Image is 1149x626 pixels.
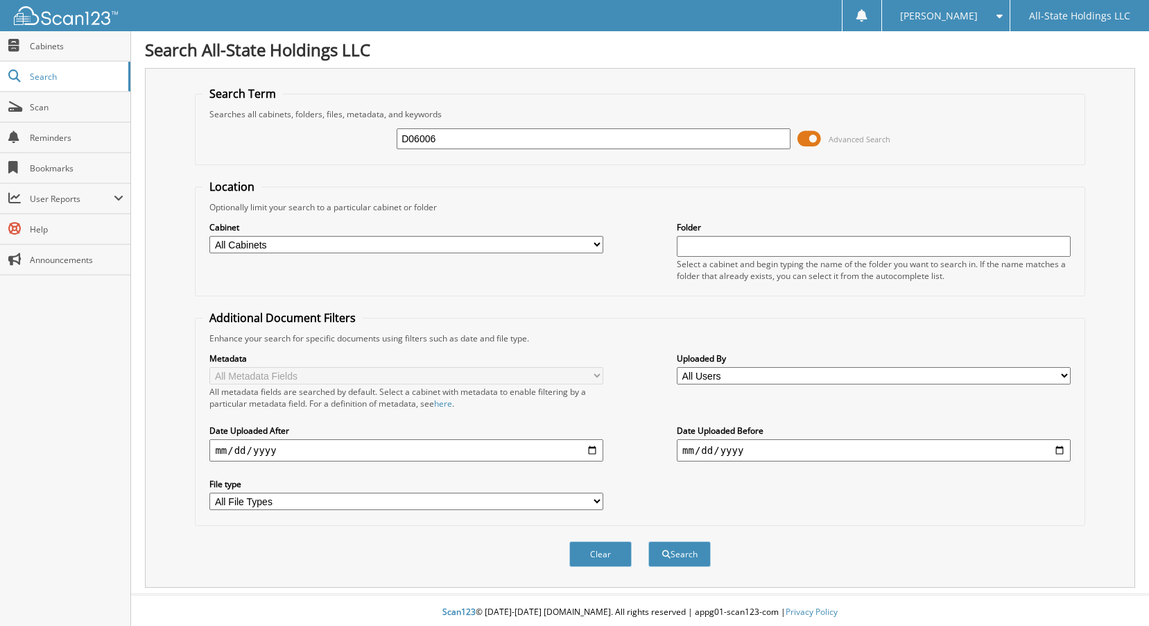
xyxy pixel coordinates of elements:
span: Help [30,223,123,235]
span: Cabinets [30,40,123,52]
label: Folder [677,221,1071,233]
span: [PERSON_NAME] [900,12,978,20]
label: Uploaded By [677,353,1071,364]
label: Date Uploaded After [209,425,603,437]
input: end [677,439,1071,462]
span: Bookmarks [30,162,123,174]
div: Optionally limit your search to a particular cabinet or folder [202,201,1077,213]
h1: Search All-State Holdings LLC [145,38,1135,61]
span: Search [30,71,121,83]
img: scan123-logo-white.svg [14,6,118,25]
span: Scan [30,101,123,113]
legend: Search Term [202,86,283,101]
div: All metadata fields are searched by default. Select a cabinet with metadata to enable filtering b... [209,386,603,409]
a: Privacy Policy [786,606,838,618]
span: Scan123 [442,606,476,618]
input: start [209,439,603,462]
span: Advanced Search [829,134,890,144]
div: Enhance your search for specific documents using filters such as date and file type. [202,332,1077,344]
iframe: Chat Widget [1080,559,1149,626]
span: Reminders [30,132,123,144]
div: Searches all cabinets, folders, files, metadata, and keywords [202,108,1077,120]
div: Select a cabinet and begin typing the name of the folder you want to search in. If the name match... [677,258,1071,282]
label: Date Uploaded Before [677,425,1071,437]
label: Metadata [209,353,603,364]
legend: Additional Document Filters [202,310,363,325]
legend: Location [202,179,261,194]
button: Search [648,541,711,567]
span: Announcements [30,254,123,266]
label: Cabinet [209,221,603,233]
a: here [434,398,452,409]
span: All-State Holdings LLC [1029,12,1130,20]
button: Clear [569,541,632,567]
label: File type [209,478,603,490]
span: User Reports [30,193,114,205]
